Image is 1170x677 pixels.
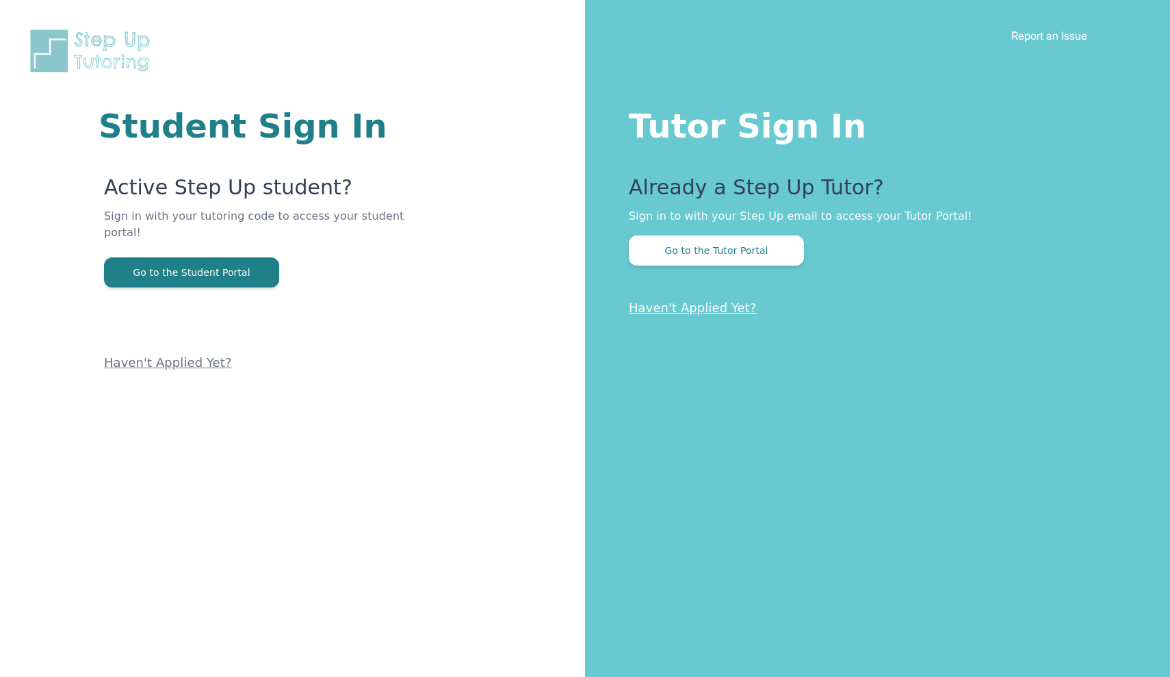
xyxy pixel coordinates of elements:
[99,110,421,142] h1: Student Sign In
[104,175,421,208] p: Active Step Up student?
[27,27,159,75] img: Step Up Tutoring horizontal logo
[629,208,1115,225] p: Sign in to with your Step Up email to access your Tutor Portal!
[629,244,804,257] a: Go to the Tutor Portal
[1011,29,1087,42] a: Report an Issue
[104,355,232,370] a: Haven't Applied Yet?
[629,235,804,266] button: Go to the Tutor Portal
[104,257,279,288] button: Go to the Student Portal
[629,301,757,315] a: Haven't Applied Yet?
[104,266,279,279] a: Go to the Student Portal
[629,175,1115,208] p: Already a Step Up Tutor?
[104,208,421,257] p: Sign in with your tutoring code to access your student portal!
[629,104,1115,142] h1: Tutor Sign In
